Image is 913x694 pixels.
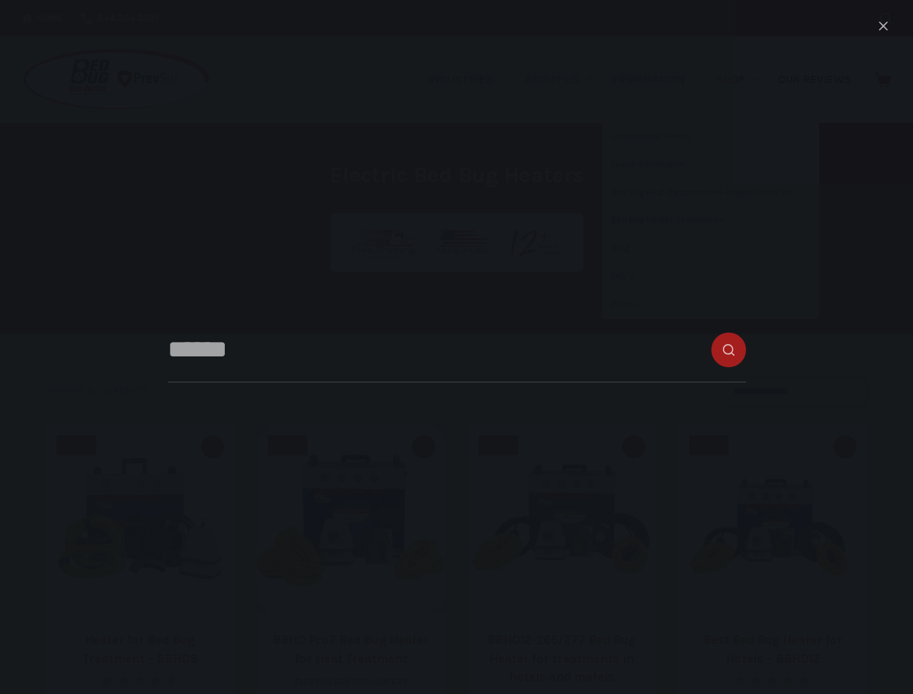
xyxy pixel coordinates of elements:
button: Quick view toggle [201,435,224,458]
a: BBHD12-265/277 Bed Bug Heater for treatments in hotels and motels [487,633,636,684]
a: Lease Information [602,151,819,179]
a: Policies [602,291,819,319]
a: Industries [419,36,515,123]
span: SALE [267,435,307,455]
button: Quick view toggle [412,435,435,458]
a: Electric Bed Bug Heaters [295,677,408,687]
a: Information [602,36,708,123]
button: Search [880,13,891,24]
div: Rated 4.67 out of 5 [101,675,179,686]
p: Showing all 10 results [46,385,148,398]
select: Shop order [721,377,867,406]
a: Best Bed Bug Heater for Hotels - BBHD12 [678,424,867,614]
span: SALE [479,435,518,455]
a: About Us [515,36,601,123]
a: Our Reviews [768,36,860,123]
span: SALE [56,435,96,455]
a: BBHD Pro7 Bed Bug Heater for Heat Treatment [257,424,446,614]
a: Instructional Videos [602,123,819,150]
button: Open LiveChat chat widget [12,6,55,49]
a: Blog [602,235,819,262]
a: Best Bed Bug Heater for Hotels – BBHD12 [703,633,843,666]
a: Bed Bug Heater Comparison [602,207,819,234]
a: FAQ’s [602,263,819,291]
a: BBHD12-265/277 Bed Bug Heater for treatments in hotels and motels [468,424,657,614]
div: Rated 5.00 out of 5 [734,675,811,686]
h1: Electric Bed Bug Heaters [186,159,728,192]
span: SALE [689,435,729,455]
nav: Primary [419,36,860,123]
a: Heater for Bed Bug Treatment - BBHD8 [46,424,235,614]
a: BBHD Pro7 Bed Bug Heater for Heat Treatment [273,633,429,666]
a: Shop [708,36,768,123]
button: Quick view toggle [622,435,646,458]
a: Bed Bug Heat Treatment Pre-Project Checklist [602,179,819,207]
a: Heater for Bed Bug Treatment – BBHD8 [82,633,198,666]
button: Quick view toggle [833,435,857,458]
img: Prevsol/Bed Bug Heat Doctor [22,48,211,112]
